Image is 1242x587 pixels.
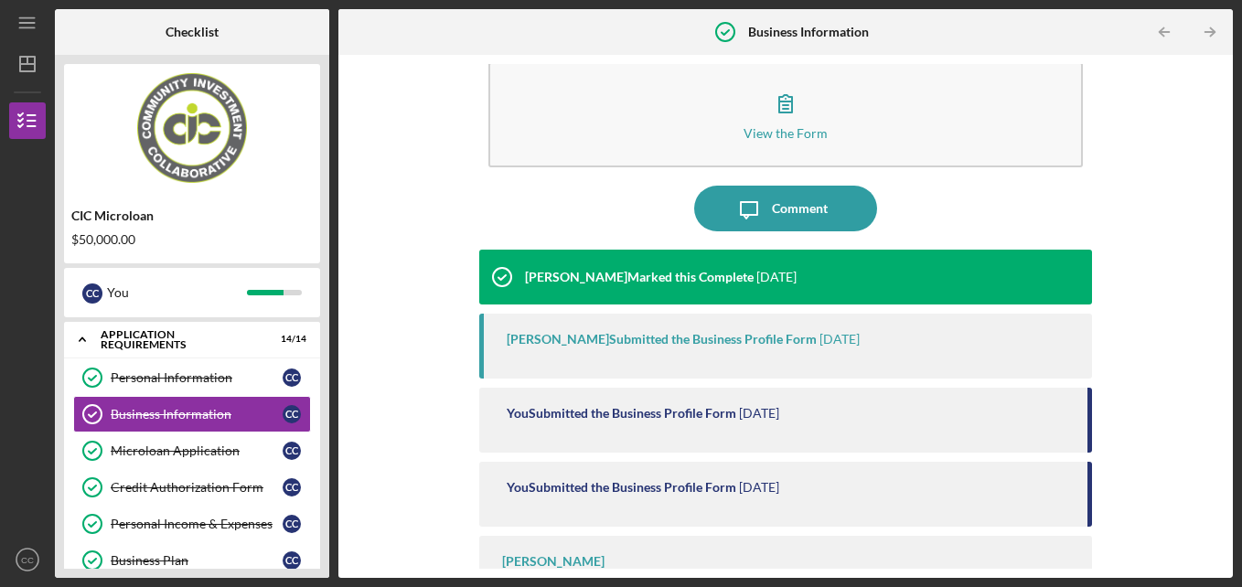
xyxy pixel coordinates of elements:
[73,542,311,579] a: Business PlanCC
[283,368,301,387] div: C C
[111,370,283,385] div: Personal Information
[64,73,320,183] img: Product logo
[744,126,828,140] div: View the Form
[111,480,283,495] div: Credit Authorization Form
[166,25,219,39] b: Checklist
[107,277,247,308] div: You
[21,555,34,565] text: CC
[756,270,797,284] time: 2025-07-31 18:54
[694,186,877,231] button: Comment
[283,442,301,460] div: C C
[283,405,301,423] div: C C
[71,208,313,223] div: CIC Microloan
[819,332,860,347] time: 2025-07-31 18:54
[488,62,1084,167] button: View the Form
[525,270,754,284] div: [PERSON_NAME] Marked this Complete
[772,186,828,231] div: Comment
[82,283,102,304] div: C C
[739,406,779,421] time: 2025-07-31 05:19
[502,554,605,569] div: [PERSON_NAME]
[9,541,46,578] button: CC
[273,334,306,345] div: 14 / 14
[283,551,301,570] div: C C
[507,332,817,347] div: [PERSON_NAME] Submitted the Business Profile Form
[507,406,736,421] div: You Submitted the Business Profile Form
[101,329,261,350] div: APPLICATION REQUIREMENTS
[73,359,311,396] a: Personal InformationCC
[283,515,301,533] div: C C
[111,407,283,422] div: Business Information
[111,517,283,531] div: Personal Income & Expenses
[73,506,311,542] a: Personal Income & ExpensesCC
[507,480,736,495] div: You Submitted the Business Profile Form
[283,478,301,496] div: C C
[73,469,311,506] a: Credit Authorization FormCC
[748,25,869,39] b: Business Information
[71,232,313,247] div: $50,000.00
[739,480,779,495] time: 2025-07-31 04:25
[111,443,283,458] div: Microloan Application
[111,553,283,568] div: Business Plan
[73,396,311,432] a: Business InformationCC
[73,432,311,469] a: Microloan ApplicationCC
